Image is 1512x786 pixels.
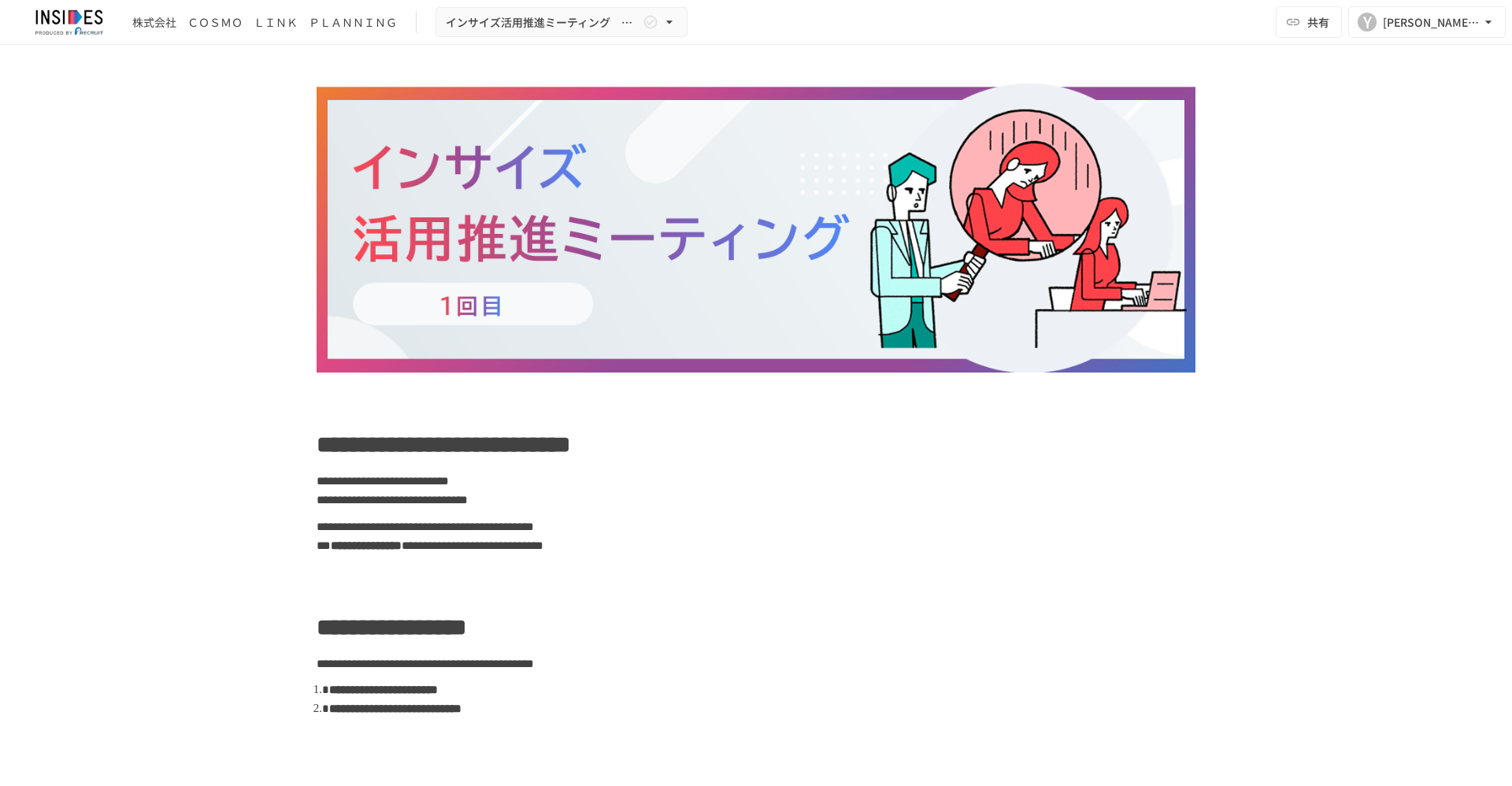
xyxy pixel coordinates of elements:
[1307,13,1329,31] span: 共有
[1358,13,1377,32] div: Y
[317,83,1195,373] img: F1TL7zPOTf527EotFEbYcONCf0BXcha3xpqStdqumBO
[1383,13,1480,32] div: [PERSON_NAME][EMAIL_ADDRESS][DOMAIN_NAME]
[446,13,639,32] span: インサイズ活用推進ミーティング ～1回目～
[435,7,687,38] button: インサイズ活用推進ミーティング ～1回目～
[132,14,397,31] div: 株式会社 ＣＯＳＭＯ ＬＩＮＫ ＰＬＡＮＮＩＮＧ
[19,9,120,35] img: JmGSPSkPjKwBq77AtHmwC7bJguQHJlCRQfAXtnx4WuV
[1276,6,1342,38] button: 共有
[1348,6,1506,38] button: Y[PERSON_NAME][EMAIL_ADDRESS][DOMAIN_NAME]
